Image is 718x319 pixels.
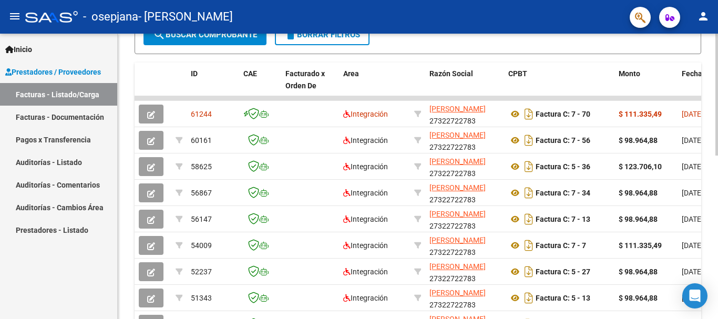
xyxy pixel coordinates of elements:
[682,215,703,223] span: [DATE]
[8,10,21,23] mat-icon: menu
[697,10,710,23] mat-icon: person
[343,241,388,250] span: Integración
[243,69,257,78] span: CAE
[536,267,590,276] strong: Factura C: 5 - 27
[536,136,590,145] strong: Factura C: 7 - 56
[682,294,703,302] span: [DATE]
[143,24,266,45] button: Buscar Comprobante
[682,162,703,171] span: [DATE]
[429,69,473,78] span: Razón Social
[429,236,486,244] span: [PERSON_NAME]
[83,5,138,28] span: - osepjana
[281,63,339,109] datatable-header-cell: Facturado x Orden De
[429,129,500,151] div: 27322722783
[429,208,500,230] div: 27322722783
[191,69,198,78] span: ID
[536,189,590,197] strong: Factura C: 7 - 34
[619,136,658,145] strong: $ 98.964,88
[682,189,703,197] span: [DATE]
[619,162,662,171] strong: $ 123.706,10
[614,63,678,109] datatable-header-cell: Monto
[339,63,410,109] datatable-header-cell: Area
[536,241,586,250] strong: Factura C: 7 - 7
[536,162,590,171] strong: Factura C: 5 - 36
[429,182,500,204] div: 27322722783
[522,184,536,201] i: Descargar documento
[191,294,212,302] span: 51343
[429,103,500,125] div: 27322722783
[191,215,212,223] span: 56147
[682,267,703,276] span: [DATE]
[429,131,486,139] span: [PERSON_NAME]
[429,157,486,166] span: [PERSON_NAME]
[191,189,212,197] span: 56867
[425,63,504,109] datatable-header-cell: Razón Social
[429,262,486,271] span: [PERSON_NAME]
[284,28,297,41] mat-icon: delete
[522,237,536,254] i: Descargar documento
[153,30,257,39] span: Buscar Comprobante
[522,290,536,306] i: Descargar documento
[429,261,500,283] div: 27322722783
[191,267,212,276] span: 52237
[429,183,486,192] span: [PERSON_NAME]
[682,241,703,250] span: [DATE]
[343,69,359,78] span: Area
[536,110,590,118] strong: Factura C: 7 - 70
[619,267,658,276] strong: $ 98.964,88
[504,63,614,109] datatable-header-cell: CPBT
[619,69,640,78] span: Monto
[619,189,658,197] strong: $ 98.964,88
[536,215,590,223] strong: Factura C: 7 - 13
[191,136,212,145] span: 60161
[536,294,590,302] strong: Factura C: 5 - 13
[191,110,212,118] span: 61244
[153,28,166,41] mat-icon: search
[343,215,388,223] span: Integración
[682,110,703,118] span: [DATE]
[522,106,536,122] i: Descargar documento
[429,234,500,256] div: 27322722783
[343,136,388,145] span: Integración
[429,287,500,309] div: 27322722783
[619,215,658,223] strong: $ 98.964,88
[285,69,325,90] span: Facturado x Orden De
[138,5,233,28] span: - [PERSON_NAME]
[508,69,527,78] span: CPBT
[682,283,707,308] div: Open Intercom Messenger
[522,263,536,280] i: Descargar documento
[275,24,370,45] button: Borrar Filtros
[343,267,388,276] span: Integración
[619,110,662,118] strong: $ 111.335,49
[284,30,360,39] span: Borrar Filtros
[619,294,658,302] strong: $ 98.964,88
[191,241,212,250] span: 54009
[429,210,486,218] span: [PERSON_NAME]
[682,136,703,145] span: [DATE]
[522,158,536,175] i: Descargar documento
[239,63,281,109] datatable-header-cell: CAE
[187,63,239,109] datatable-header-cell: ID
[343,294,388,302] span: Integración
[429,289,486,297] span: [PERSON_NAME]
[429,156,500,178] div: 27322722783
[343,162,388,171] span: Integración
[5,44,32,55] span: Inicio
[522,132,536,149] i: Descargar documento
[343,110,388,118] span: Integración
[619,241,662,250] strong: $ 111.335,49
[429,105,486,113] span: [PERSON_NAME]
[343,189,388,197] span: Integración
[191,162,212,171] span: 58625
[522,211,536,228] i: Descargar documento
[5,66,101,78] span: Prestadores / Proveedores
